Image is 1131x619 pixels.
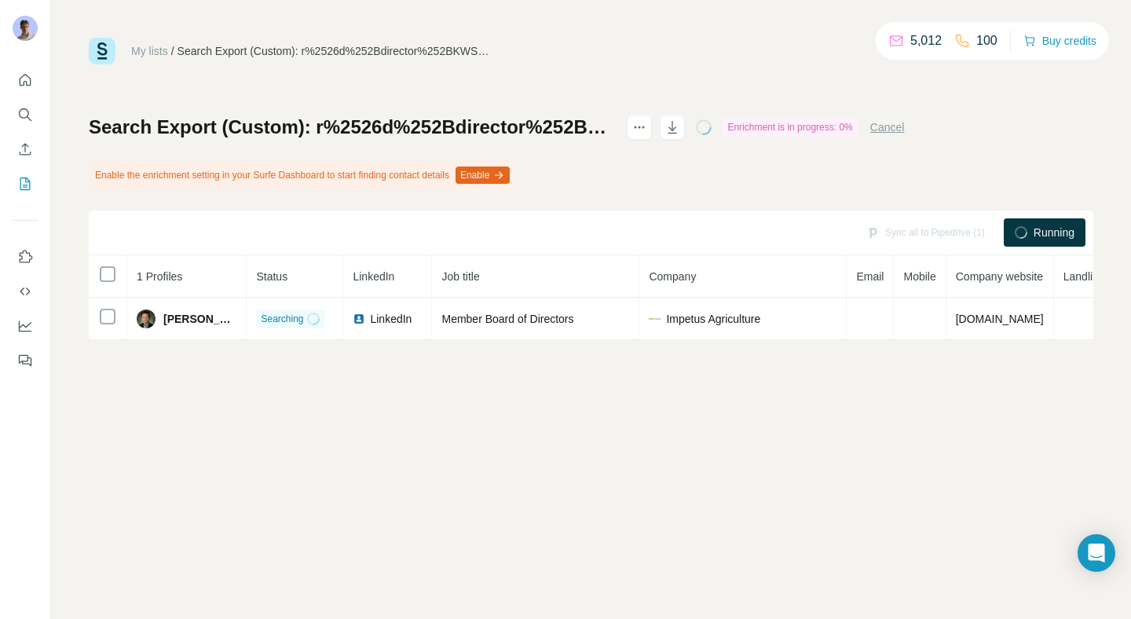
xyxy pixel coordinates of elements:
[723,118,857,137] div: Enrichment is in progress: 0%
[1023,30,1096,52] button: Buy credits
[1078,534,1115,572] div: Open Intercom Messenger
[13,243,38,271] button: Use Surfe on LinkedIn
[441,270,479,283] span: Job title
[89,162,513,189] div: Enable the enrichment setting in your Surfe Dashboard to start finding contact details
[256,270,287,283] span: Status
[13,277,38,306] button: Use Surfe API
[649,313,661,325] img: company-logo
[370,311,412,327] span: LinkedIn
[856,270,884,283] span: Email
[13,16,38,41] img: Avatar
[13,135,38,163] button: Enrich CSV
[627,115,652,140] button: actions
[13,101,38,129] button: Search
[1034,225,1074,240] span: Running
[456,167,510,184] button: Enable
[137,270,182,283] span: 1 Profiles
[178,43,492,59] div: Search Export (Custom): r%2526d%252Bdirector%252BKWS - [DATE] 15:55
[666,311,760,327] span: Impetus Agriculture
[163,311,236,327] span: [PERSON_NAME]
[261,312,303,326] span: Searching
[89,38,115,64] img: Surfe Logo
[903,270,935,283] span: Mobile
[353,313,365,325] img: LinkedIn logo
[910,31,942,50] p: 5,012
[89,115,613,140] h1: Search Export (Custom): r%2526d%252Bdirector%252BKWS - [DATE] 15:55
[870,119,905,135] button: Cancel
[956,270,1043,283] span: Company website
[137,309,156,328] img: Avatar
[441,313,573,325] span: Member Board of Directors
[13,312,38,340] button: Dashboard
[956,313,1044,325] span: [DOMAIN_NAME]
[1063,270,1105,283] span: Landline
[131,45,168,57] a: My lists
[171,43,174,59] li: /
[13,346,38,375] button: Feedback
[13,66,38,94] button: Quick start
[13,170,38,198] button: My lists
[649,270,696,283] span: Company
[353,270,394,283] span: LinkedIn
[976,31,997,50] p: 100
